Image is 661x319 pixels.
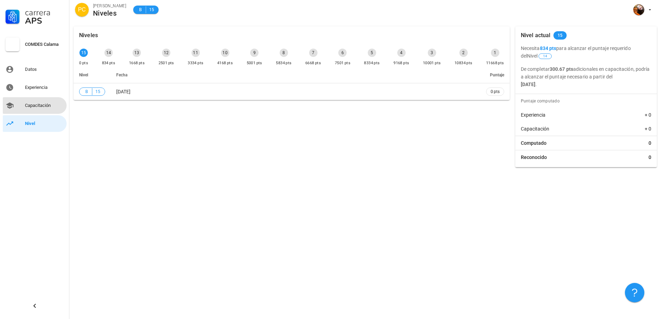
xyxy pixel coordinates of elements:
[486,60,504,67] div: 11668 pts
[116,73,127,77] span: Fecha
[521,44,651,60] p: Necesita para alcanzar el puntaje requerido del
[521,125,549,132] span: Capacitación
[364,60,380,67] div: 8334 pts
[79,60,88,67] div: 0 pts
[3,79,67,96] a: Experiencia
[645,111,651,118] span: + 0
[133,49,141,57] div: 13
[25,67,64,72] div: Datos
[521,65,651,88] p: De completar adicionales en capacitación, podría a alcanzar el puntaje necesario a partir del .
[116,89,130,94] span: [DATE]
[558,31,563,40] span: 15
[309,49,317,57] div: 7
[518,94,657,108] div: Puntaje computado
[75,3,89,17] div: avatar
[79,26,98,44] div: Niveles
[645,125,651,132] span: + 0
[25,85,64,90] div: Experiencia
[490,73,504,77] span: Puntaje
[521,26,551,44] div: Nivel actual
[368,49,376,57] div: 5
[95,88,101,95] span: 15
[221,49,229,57] div: 10
[3,61,67,78] a: Datos
[79,73,88,77] span: Nivel
[149,6,154,13] span: 15
[25,103,64,108] div: Capacitación
[3,115,67,132] a: Nivel
[137,6,143,13] span: B
[79,49,88,57] div: 15
[280,49,288,57] div: 8
[102,60,116,67] div: 834 pts
[162,49,170,57] div: 12
[521,111,545,118] span: Experiencia
[78,3,86,17] span: PC
[540,45,557,51] b: 834 pts
[111,67,481,83] th: Fecha
[397,49,406,57] div: 4
[104,49,113,57] div: 14
[25,42,64,47] div: COMDES Calama
[84,88,89,95] span: B
[491,49,499,57] div: 1
[188,60,203,67] div: 3334 pts
[276,60,291,67] div: 5834 pts
[338,49,347,57] div: 6
[550,66,573,72] b: 300.67 pts
[455,60,473,67] div: 10834 pts
[649,154,651,161] span: 0
[25,17,64,25] div: APS
[192,49,200,57] div: 11
[633,4,644,15] div: avatar
[3,97,67,114] a: Capacitación
[481,67,510,83] th: Puntaje
[247,60,262,67] div: 5001 pts
[543,54,547,59] span: 14
[74,67,111,83] th: Nivel
[250,49,259,57] div: 9
[393,60,409,67] div: 9168 pts
[159,60,174,67] div: 2501 pts
[459,49,468,57] div: 2
[93,9,126,17] div: Niveles
[521,140,546,146] span: Computado
[423,60,441,67] div: 10001 pts
[527,53,552,59] span: Nivel
[305,60,321,67] div: 6668 pts
[491,88,500,95] span: 0 pts
[25,8,64,17] div: Carrera
[649,140,651,146] span: 0
[335,60,350,67] div: 7501 pts
[217,60,233,67] div: 4168 pts
[129,60,145,67] div: 1668 pts
[521,82,536,87] b: [DATE]
[521,154,547,161] span: Reconocido
[25,121,64,126] div: Nivel
[93,2,126,9] div: [PERSON_NAME]
[428,49,436,57] div: 3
